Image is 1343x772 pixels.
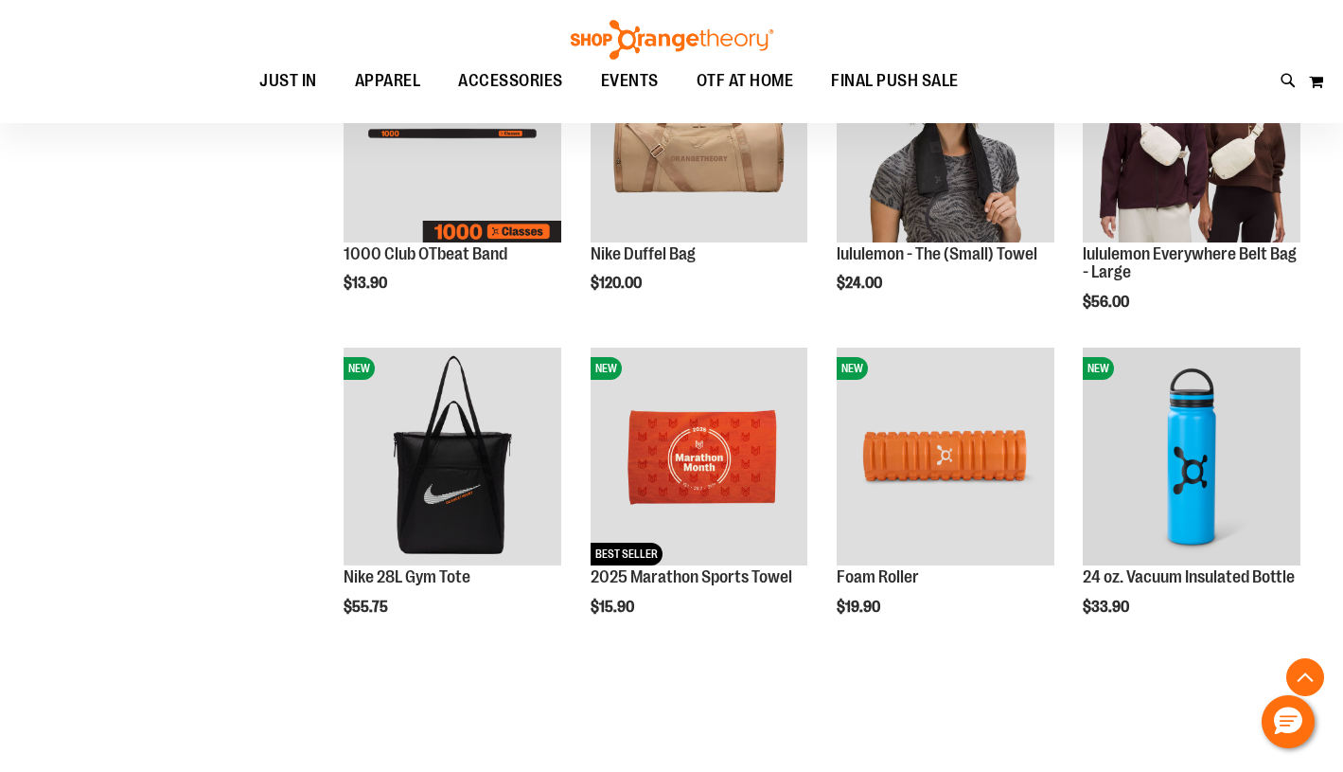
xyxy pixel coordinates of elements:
a: Nike Duffel Bag [591,244,696,263]
img: Nike 28L Gym Tote [344,348,561,566]
img: Image of 1000 Club OTbeat Band [344,25,561,242]
div: product [1073,15,1310,359]
span: ACCESSORIES [458,60,563,102]
a: Foam Roller [837,567,919,586]
div: product [334,338,571,664]
button: Back To Top [1286,658,1324,696]
a: lululemon - The (Small) Towel [837,244,1037,263]
a: Nike 28L Gym Tote [344,567,470,586]
img: 24 oz. Vacuum Insulated Bottle [1083,348,1300,566]
a: EVENTS [582,60,678,103]
a: 24 oz. Vacuum Insulated Bottle [1083,567,1295,586]
span: $56.00 [1083,294,1132,311]
img: 2025 Marathon Sports Towel [591,348,808,566]
a: lululemon - The (Small) TowelNEW [837,25,1054,245]
img: Shop Orangetheory [568,20,776,60]
a: OTF AT HOME [678,60,813,103]
img: Foam Roller [837,348,1054,566]
a: FINAL PUSH SALE [812,60,978,103]
a: ACCESSORIES [439,60,582,102]
a: 24 oz. Vacuum Insulated BottleNEW [1083,348,1300,568]
span: NEW [344,357,375,380]
button: Hello, have a question? Let’s chat. [1262,695,1315,748]
span: $55.75 [344,599,391,616]
a: Image of 1000 Club OTbeat BandNEW [344,25,561,245]
div: product [581,15,818,341]
a: lululemon Everywhere Belt Bag - Large [1083,244,1297,282]
a: JUST IN [240,60,336,103]
span: JUST IN [259,60,317,102]
span: $120.00 [591,275,645,292]
span: $33.90 [1083,599,1132,616]
span: $24.00 [837,275,885,292]
img: lululemon - The (Small) Towel [837,25,1054,242]
div: product [334,15,571,332]
a: 2025 Marathon Sports TowelNEWBEST SELLER [591,348,808,568]
div: product [827,338,1064,664]
span: EVENTS [601,60,659,102]
span: BEST SELLER [591,543,663,566]
a: Nike Duffel BagNEW [591,25,808,245]
div: product [827,15,1064,341]
a: Nike 28L Gym ToteNEW [344,348,561,568]
span: FINAL PUSH SALE [831,60,959,102]
a: 1000 Club OTbeat Band [344,244,507,263]
div: product [1073,338,1310,664]
a: 2025 Marathon Sports Towel [591,567,792,586]
a: lululemon Everywhere Belt Bag - LargeNEW [1083,25,1300,245]
div: product [581,338,818,664]
a: Foam RollerNEW [837,348,1054,568]
span: $15.90 [591,599,637,616]
span: NEW [1083,357,1114,380]
span: $13.90 [344,275,390,292]
span: NEW [591,357,622,380]
img: lululemon Everywhere Belt Bag - Large [1083,25,1300,242]
span: $19.90 [837,599,883,616]
span: NEW [837,357,868,380]
img: Nike Duffel Bag [591,25,808,242]
a: APPAREL [336,60,440,103]
span: APPAREL [355,60,421,102]
span: OTF AT HOME [697,60,794,102]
